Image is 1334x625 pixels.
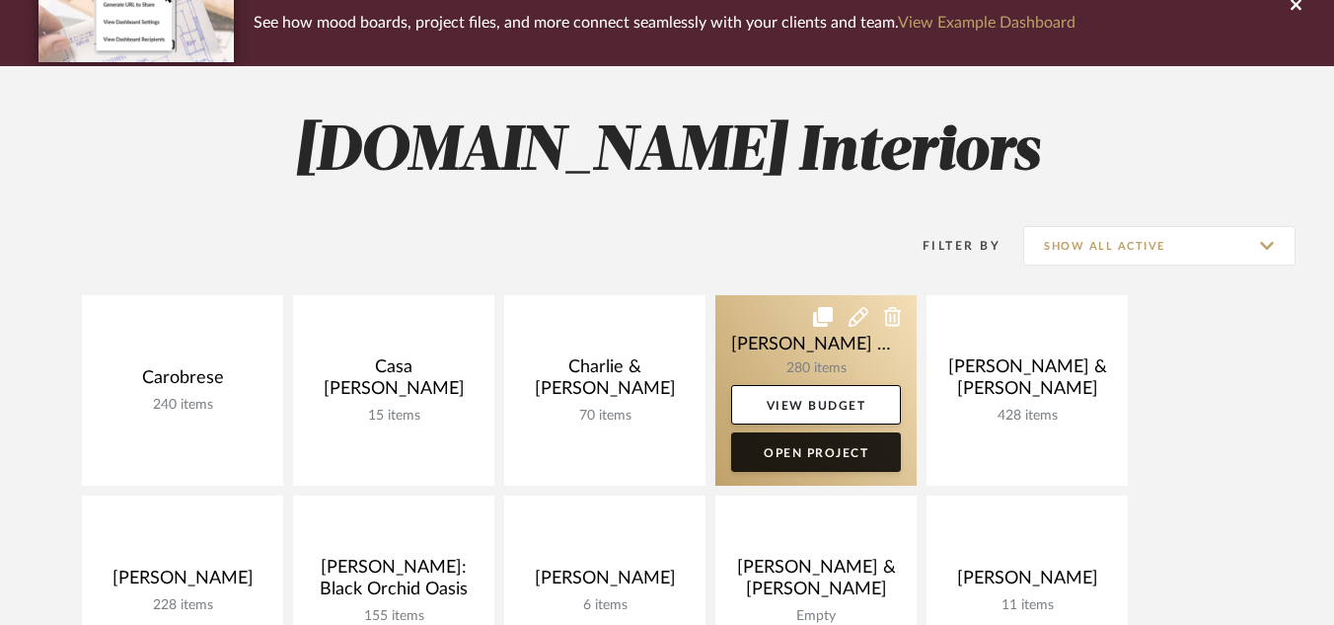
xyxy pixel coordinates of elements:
a: View Example Dashboard [898,15,1075,31]
div: Carobrese [98,367,267,397]
p: See how mood boards, project files, and more connect seamlessly with your clients and team. [254,9,1075,37]
div: Casa [PERSON_NAME] [309,356,479,408]
a: View Budget [731,385,901,425]
div: [PERSON_NAME]: Black Orchid Oasis [309,557,479,608]
div: 428 items [942,408,1112,425]
div: Charlie & [PERSON_NAME] [520,356,690,408]
a: Open Project [731,432,901,472]
div: [PERSON_NAME] & [PERSON_NAME] [942,356,1112,408]
div: 228 items [98,597,267,614]
div: 11 items [942,597,1112,614]
div: 15 items [309,408,479,425]
div: [PERSON_NAME] & [PERSON_NAME] [731,557,901,608]
div: [PERSON_NAME] [98,568,267,597]
div: [PERSON_NAME] [942,568,1112,597]
div: 155 items [309,608,479,625]
div: [PERSON_NAME] [520,568,690,597]
div: Filter By [897,236,1000,256]
div: 240 items [98,397,267,414]
div: 6 items [520,597,690,614]
div: 70 items [520,408,690,425]
div: Empty [731,608,901,625]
